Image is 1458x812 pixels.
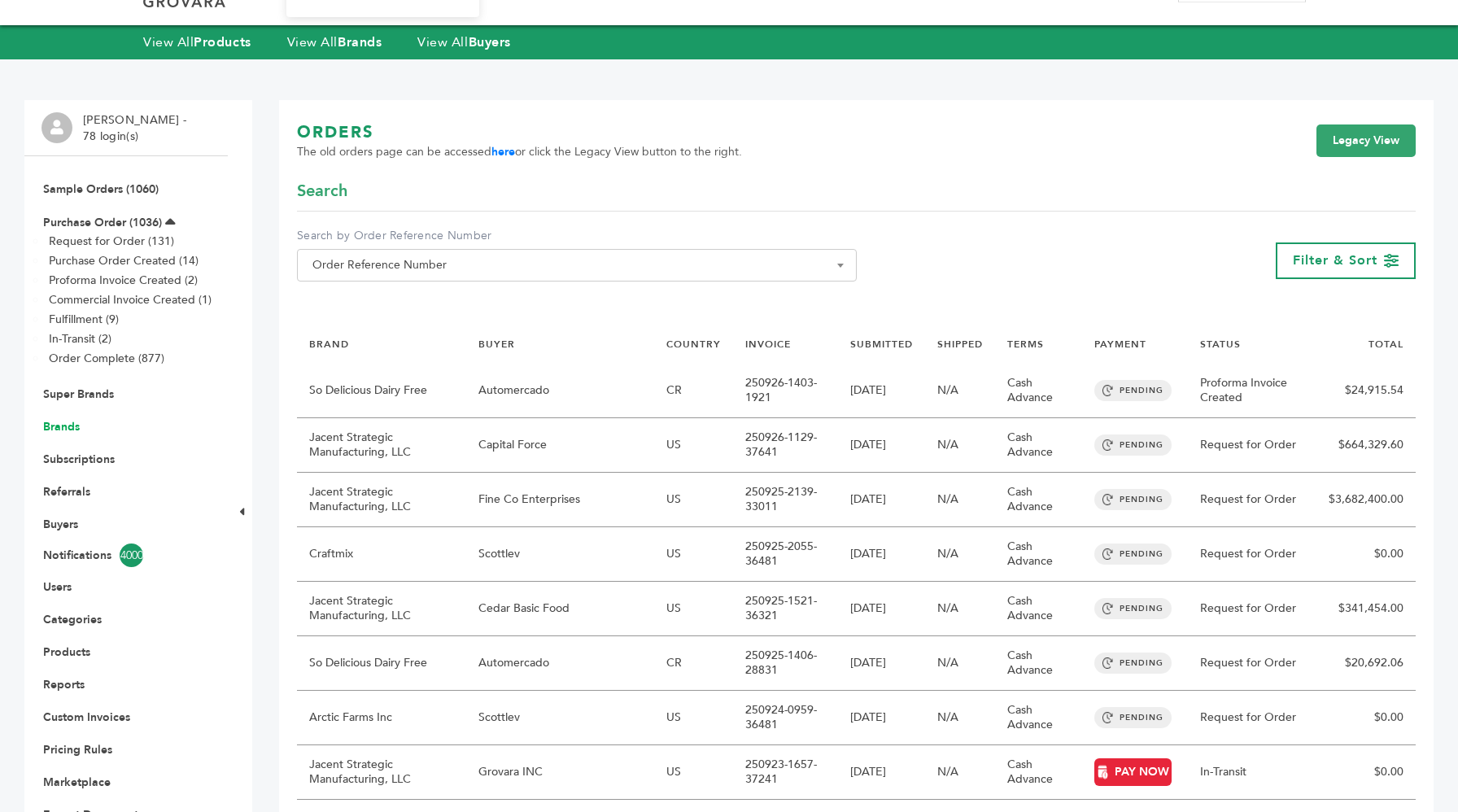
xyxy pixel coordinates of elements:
a: Purchase Order Created (14) [49,253,199,268]
a: In-Transit (2) [49,331,111,347]
td: Craftmix [297,527,466,582]
span: The old orders page can be accessed or click the Legacy View button to the right. [297,144,742,160]
a: BUYER [478,338,515,351]
td: Request for Order [1188,636,1316,691]
td: Jacent Strategic Manufacturing, LLC [297,582,466,636]
td: [DATE] [838,364,925,418]
td: 250923-1657-37241 [733,745,838,800]
a: Notifications4000 [43,544,209,567]
td: Proforma Invoice Created [1188,364,1316,418]
td: Scottlev [466,527,654,582]
td: Automercado [466,636,654,691]
a: View AllBuyers [417,33,511,51]
td: CR [654,636,733,691]
a: SHIPPED [937,338,983,351]
a: Referrals [43,484,90,500]
a: Order Complete (877) [49,351,164,366]
td: Cash Advance [995,582,1082,636]
td: Cash Advance [995,418,1082,473]
a: Buyers [43,517,78,532]
span: Search [297,180,347,203]
a: View AllBrands [287,33,382,51]
td: US [654,418,733,473]
td: Scottlev [466,691,654,745]
td: $3,682,400.00 [1316,473,1416,527]
td: Cash Advance [995,691,1082,745]
td: $0.00 [1316,691,1416,745]
td: Fine Co Enterprises [466,473,654,527]
a: Purchase Order (1036) [43,215,162,230]
td: Capital Force [466,418,654,473]
td: [DATE] [838,636,925,691]
a: Commercial Invoice Created (1) [49,292,212,308]
td: Request for Order [1188,527,1316,582]
span: PENDING [1094,653,1172,674]
td: Cash Advance [995,364,1082,418]
td: Cash Advance [995,527,1082,582]
td: 250925-1406-28831 [733,636,838,691]
td: [DATE] [838,691,925,745]
strong: Brands [338,33,382,51]
td: 250925-2055-36481 [733,527,838,582]
td: Request for Order [1188,473,1316,527]
td: Cash Advance [995,473,1082,527]
td: Request for Order [1188,418,1316,473]
td: N/A [925,527,995,582]
td: N/A [925,418,995,473]
a: Marketplace [43,775,111,790]
a: Users [43,579,72,595]
td: Automercado [466,364,654,418]
td: $664,329.60 [1316,418,1416,473]
td: US [654,473,733,527]
td: [DATE] [838,582,925,636]
strong: Buyers [469,33,511,51]
a: View AllProducts [143,33,251,51]
td: 250924-0959-36481 [733,691,838,745]
td: N/A [925,691,995,745]
a: COUNTRY [666,338,721,351]
td: Jacent Strategic Manufacturing, LLC [297,473,466,527]
span: PENDING [1094,380,1172,401]
span: Filter & Sort [1293,251,1377,269]
li: [PERSON_NAME] - 78 login(s) [83,112,190,144]
td: So Delicious Dairy Free [297,636,466,691]
td: [DATE] [838,527,925,582]
a: Pricing Rules [43,742,112,757]
a: BRAND [309,338,349,351]
a: Brands [43,419,80,434]
td: N/A [925,364,995,418]
td: 250926-1129-37641 [733,418,838,473]
td: CR [654,364,733,418]
td: 250926-1403-1921 [733,364,838,418]
a: STATUS [1200,338,1241,351]
span: Order Reference Number [306,254,848,277]
img: profile.png [41,112,72,143]
td: In-Transit [1188,745,1316,800]
label: Search by Order Reference Number [297,228,857,244]
td: Cash Advance [995,745,1082,800]
a: SUBMITTED [850,338,913,351]
td: N/A [925,582,995,636]
td: N/A [925,636,995,691]
td: Cash Advance [995,636,1082,691]
td: So Delicious Dairy Free [297,364,466,418]
td: 250925-2139-33011 [733,473,838,527]
a: Proforma Invoice Created (2) [49,273,198,288]
strong: Products [194,33,251,51]
td: Jacent Strategic Manufacturing, LLC [297,418,466,473]
h1: ORDERS [297,121,742,144]
a: Fulfillment (9) [49,312,119,327]
a: Super Brands [43,386,114,402]
td: $341,454.00 [1316,582,1416,636]
td: $0.00 [1316,527,1416,582]
td: Cedar Basic Food [466,582,654,636]
td: [DATE] [838,418,925,473]
td: $20,692.06 [1316,636,1416,691]
td: US [654,527,733,582]
a: TERMS [1007,338,1044,351]
td: [DATE] [838,473,925,527]
td: US [654,582,733,636]
span: PENDING [1094,489,1172,510]
td: Arctic Farms Inc [297,691,466,745]
a: TOTAL [1369,338,1403,351]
